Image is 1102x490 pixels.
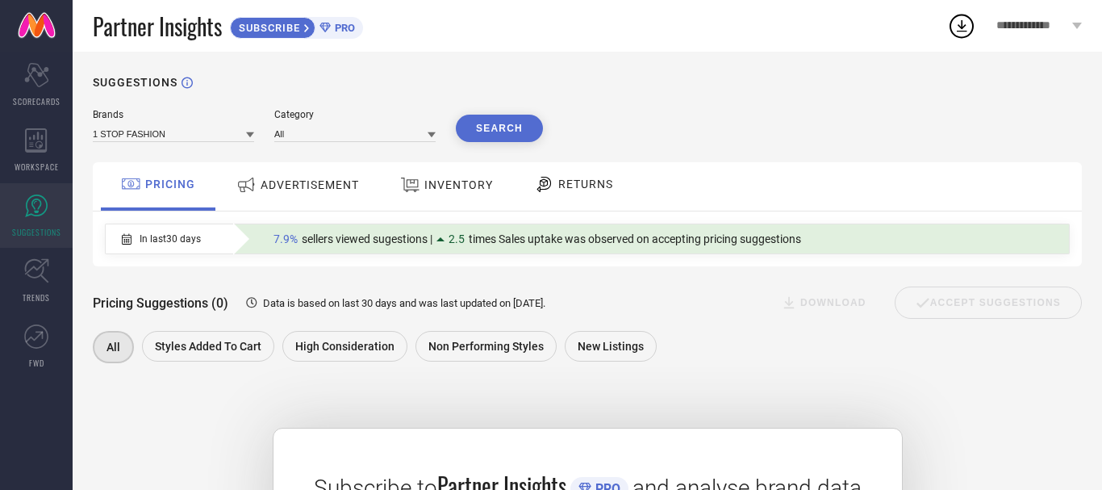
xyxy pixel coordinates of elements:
span: Data is based on last 30 days and was last updated on [DATE] . [263,297,545,309]
div: Percentage of sellers who have viewed suggestions for the current Insight Type [265,228,809,249]
button: Search [456,115,543,142]
span: ADVERTISEMENT [261,178,359,191]
span: PRO [331,22,355,34]
span: times Sales uptake was observed on accepting pricing suggestions [469,232,801,245]
div: Brands [93,109,254,120]
span: SCORECARDS [13,95,61,107]
span: SUGGESTIONS [12,226,61,238]
span: All [106,341,120,354]
span: New Listings [578,340,644,353]
span: SUBSCRIBE [231,22,304,34]
span: In last 30 days [140,233,201,245]
span: Styles Added To Cart [155,340,261,353]
span: Pricing Suggestions (0) [93,295,228,311]
span: WORKSPACE [15,161,59,173]
span: High Consideration [295,340,394,353]
span: 7.9% [273,232,298,245]
span: FWD [29,357,44,369]
span: PRICING [145,178,195,191]
a: SUBSCRIBEPRO [230,13,363,39]
span: RETURNS [558,178,613,191]
div: Open download list [947,11,976,40]
div: Category [274,109,436,120]
span: sellers viewed sugestions | [302,232,432,245]
span: INVENTORY [424,178,493,191]
h1: SUGGESTIONS [93,76,177,89]
span: 2.5 [449,232,465,245]
span: TRENDS [23,291,50,304]
span: Partner Insights [93,10,222,43]
span: Non Performing Styles [428,340,544,353]
div: Accept Suggestions [895,287,1082,319]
